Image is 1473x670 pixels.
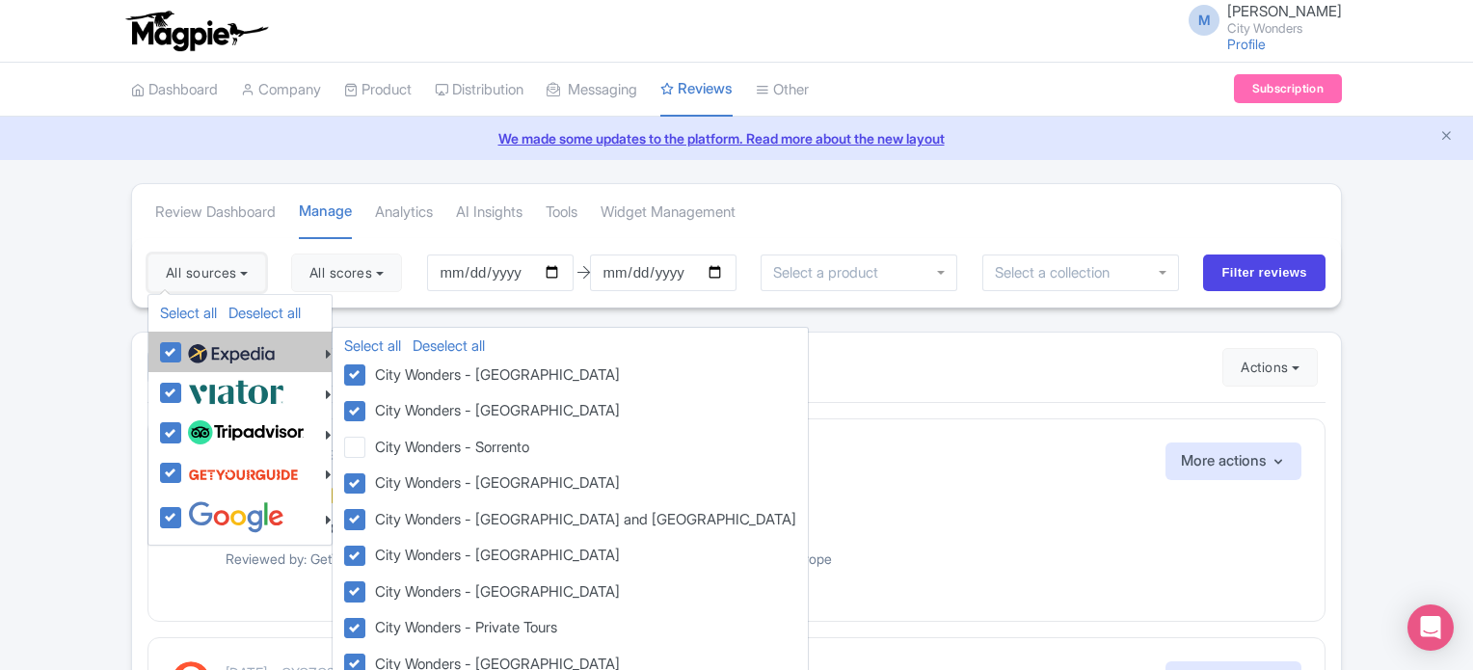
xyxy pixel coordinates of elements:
[413,336,485,355] a: Deselect all
[188,456,299,493] img: get_your_guide-5a6366678479520ec94e3f9d2b9f304b.svg
[367,614,557,639] label: City Wonders - Private Tours
[241,64,321,117] a: Company
[375,186,433,239] a: Analytics
[1234,74,1342,103] a: Subscription
[121,10,271,52] img: logo-ab69f6fb50320c5b225c76a69d11143b.png
[456,186,522,239] a: AI Insights
[995,264,1123,281] input: Select a collection
[367,542,620,567] label: City Wonders - [GEOGRAPHIC_DATA]
[660,63,733,118] a: Reviews
[435,64,523,117] a: Distribution
[601,186,736,239] a: Widget Management
[299,185,352,240] a: Manage
[546,186,577,239] a: Tools
[188,339,275,368] img: expedia22-01-93867e2ff94c7cd37d965f09d456db68.svg
[188,420,304,445] img: tripadvisor_background-ebb97188f8c6c657a79ad20e0caa6051.svg
[12,128,1461,148] a: We made some updates to the platform. Read more about the new layout
[547,64,637,117] a: Messaging
[1439,126,1454,148] button: Close announcement
[228,304,301,322] a: Deselect all
[1227,22,1342,35] small: City Wonders
[1177,4,1342,35] a: M [PERSON_NAME] City Wonders
[188,501,284,533] img: google-96de159c2084212d3cdd3c2fb262314c.svg
[1227,36,1266,52] a: Profile
[160,304,217,322] a: Select all
[1227,2,1342,20] span: [PERSON_NAME]
[1203,255,1326,291] input: Filter reviews
[147,254,266,292] button: All sources
[131,64,218,117] a: Dashboard
[773,264,889,281] input: Select a product
[367,578,620,603] label: City Wonders - [GEOGRAPHIC_DATA]
[344,336,401,355] a: Select all
[756,64,809,117] a: Other
[344,64,412,117] a: Product
[188,376,284,408] img: viator-e2bf771eb72f7a6029a5edfbb081213a.svg
[1407,604,1454,651] div: Open Intercom Messenger
[1165,442,1301,480] button: More actions
[1189,5,1219,36] span: M
[226,549,1301,569] p: Reviewed by: GetYourGuide traveler • [GEOGRAPHIC_DATA] • Source: Magpie City Wonders Europe
[1222,348,1318,387] button: Actions
[367,434,529,459] label: City Wonders - Sorrento
[291,254,402,292] button: All scores
[367,362,620,387] label: City Wonders - [GEOGRAPHIC_DATA]
[367,397,620,422] label: City Wonders - [GEOGRAPHIC_DATA]
[147,294,333,546] ul: All sources
[367,506,796,531] label: City Wonders - [GEOGRAPHIC_DATA] and [GEOGRAPHIC_DATA]
[367,469,620,495] label: City Wonders - [GEOGRAPHIC_DATA]
[155,186,276,239] a: Review Dashboard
